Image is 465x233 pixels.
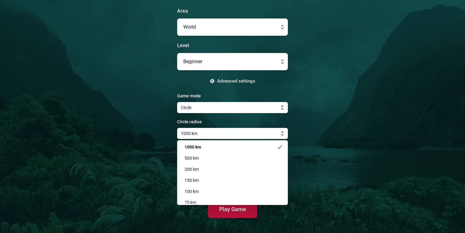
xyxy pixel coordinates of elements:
[205,75,260,87] button: Advanced settings
[185,199,196,206] span: 75 km
[177,6,288,16] label: Area
[185,166,199,172] span: 200 km
[177,118,288,125] label: Circle radius
[219,206,246,212] span: Play Game
[185,144,201,150] span: 1000 km
[185,155,199,161] span: 500 km
[208,201,257,218] button: Play Game
[185,177,199,183] span: 150 km
[177,41,288,51] label: Level
[185,188,199,194] span: 100 km
[177,92,288,100] label: Game mode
